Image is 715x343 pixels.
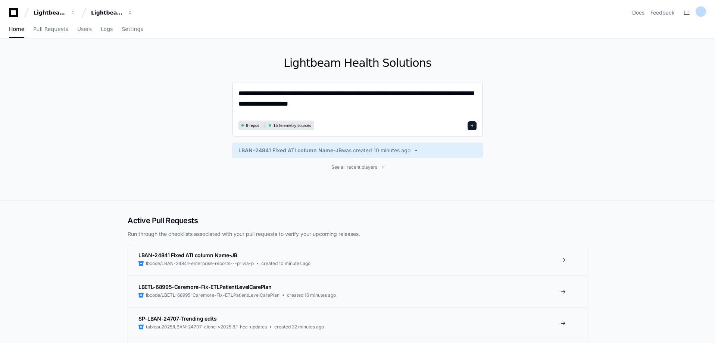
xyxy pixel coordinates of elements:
[632,9,644,16] a: Docs
[101,21,113,38] a: Logs
[138,284,271,290] span: LBETL-68995-Caremore-Fix-ETLPatientLevelCarePlan
[342,147,410,154] span: was created 10 minutes ago
[274,324,324,330] span: created 32 minutes ago
[138,315,216,322] span: SP-LBAN-24707-Trending edits
[122,21,143,38] a: Settings
[9,21,24,38] a: Home
[91,9,123,16] div: Lightbeam Health Solutions
[650,9,675,16] button: Feedback
[128,275,587,307] a: LBETL-68995-Caremore-Fix-ETLPatientLevelCarePlanlbcode/LBETL-68995-Caremore-Fix-ETLPatientLevelCa...
[238,147,342,154] span: LBAN-24841 Fixed ATI column Name-JB
[287,292,336,298] span: created 16 minutes ago
[101,27,113,31] span: Logs
[128,244,587,275] a: LBAN-24841 Fixed ATI column Name-JBlbcode/LBAN-24841-enterprise-reports---privia-pcreated 10 minu...
[232,56,483,70] h1: Lightbeam Health Solutions
[128,307,587,339] a: SP-LBAN-24707-Trending editstableau2025/LBAN-24707-clone-v2025.8.1-hcc-updatescreated 32 minutes ago
[232,164,483,170] a: See all recent players
[34,9,66,16] div: Lightbeam Health
[128,230,587,238] p: Run through the checklists associated with your pull requests to verify your upcoming releases.
[88,6,136,19] button: Lightbeam Health Solutions
[238,147,477,154] a: LBAN-24841 Fixed ATI column Name-JBwas created 10 minutes ago
[146,324,267,330] span: tableau2025/LBAN-24707-clone-v2025.8.1-hcc-updates
[331,164,377,170] span: See all recent players
[138,252,237,258] span: LBAN-24841 Fixed ATI column Name-JB
[33,21,68,38] a: Pull Requests
[261,261,310,266] span: created 10 minutes ago
[146,292,280,298] span: lbcode/LBETL-68995-Caremore-Fix-ETLPatientLevelCarePlan
[77,27,92,31] span: Users
[31,6,78,19] button: Lightbeam Health
[9,27,24,31] span: Home
[146,261,254,266] span: lbcode/LBAN-24841-enterprise-reports---privia-p
[128,215,587,226] h2: Active Pull Requests
[246,123,259,128] span: 8 repos
[77,21,92,38] a: Users
[273,123,311,128] span: 15 telemetry sources
[122,27,143,31] span: Settings
[33,27,68,31] span: Pull Requests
